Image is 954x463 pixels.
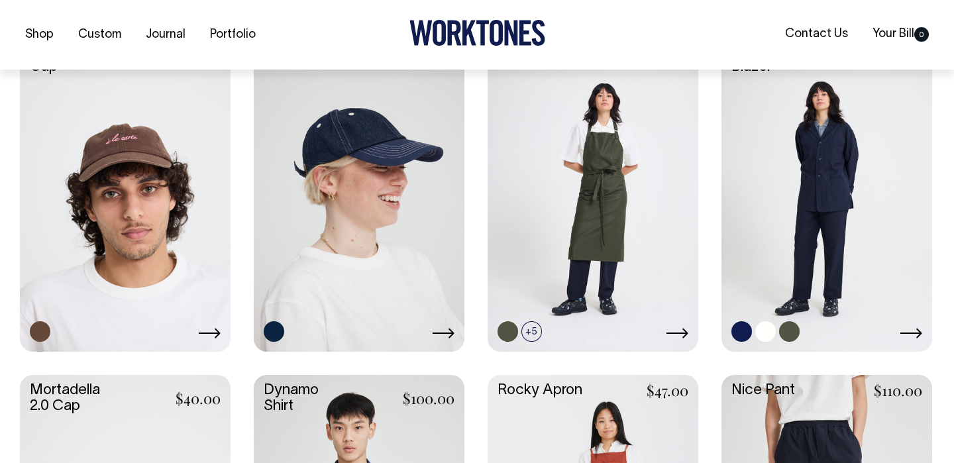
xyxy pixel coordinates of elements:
[914,27,929,42] span: 0
[140,24,191,46] a: Journal
[205,24,261,46] a: Portfolio
[780,23,853,45] a: Contact Us
[73,24,127,46] a: Custom
[867,23,934,45] a: Your Bill0
[521,321,542,342] span: +5
[20,24,59,46] a: Shop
